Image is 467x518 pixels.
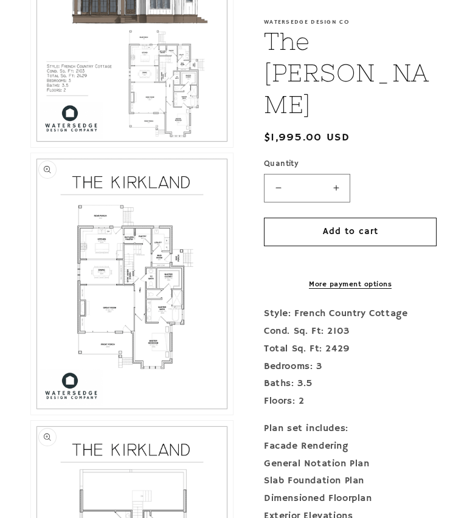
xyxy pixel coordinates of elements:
label: Quantity [264,158,437,170]
div: Slab Foundation Plan [264,472,437,490]
span: $1,995.00 USD [264,129,350,146]
div: Dimensioned Floorplan [264,490,437,508]
h1: The [PERSON_NAME] [264,26,437,120]
button: Add to cart [264,218,437,246]
div: General Notation Plan [264,455,437,473]
div: Plan set includes: [264,420,437,438]
a: More payment options [264,279,437,290]
p: Style: French Country Cottage Cond. Sq. Ft: 2103 Total Sq. Ft: 2429 Bedrooms: 3 Baths: 3.5 Floors: 2 [264,305,437,410]
div: Facade Rendering [264,438,437,455]
p: Watersedge Design Co [264,18,437,26]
